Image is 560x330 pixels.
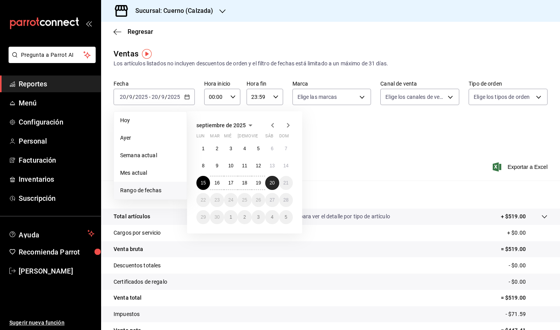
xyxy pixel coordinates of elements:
[114,60,548,68] div: Los artículos listados no incluyen descuentos de orden y el filtro de fechas está limitado a un m...
[279,159,293,173] button: 14 de septiembre de 2025
[494,162,548,172] span: Exportar a Excel
[126,94,129,100] span: /
[9,319,94,327] span: Sugerir nueva función
[114,229,161,237] p: Cargos por servicio
[120,151,180,160] span: Semana actual
[224,210,238,224] button: 1 de octubre de 2025
[271,214,273,220] abbr: 4 de octubre de 2025
[469,81,548,86] label: Tipo de orden
[228,197,233,203] abbr: 24 de septiembre de 2025
[86,20,92,26] button: open_drawer_menu
[269,180,275,186] abbr: 20 de septiembre de 2025
[228,163,233,169] abbr: 10 de septiembre de 2025
[252,210,265,224] button: 3 de octubre de 2025
[228,180,233,186] abbr: 17 de septiembre de 2025
[216,146,219,151] abbr: 2 de septiembre de 2025
[114,212,150,221] p: Total artículos
[265,176,279,190] button: 20 de septiembre de 2025
[210,142,224,156] button: 2 de septiembre de 2025
[238,193,251,207] button: 25 de septiembre de 2025
[214,197,219,203] abbr: 23 de septiembre de 2025
[238,159,251,173] button: 11 de septiembre de 2025
[265,210,279,224] button: 4 de octubre de 2025
[265,159,279,173] button: 13 de septiembre de 2025
[5,56,96,65] a: Pregunta a Parrot AI
[385,93,445,101] span: Elige los canales de venta
[256,163,261,169] abbr: 12 de septiembre de 2025
[165,94,167,100] span: /
[238,142,251,156] button: 4 de septiembre de 2025
[210,193,224,207] button: 23 de septiembre de 2025
[507,229,548,237] p: + $0.00
[261,212,390,221] p: Da clic en la fila para ver el detalle por tipo de artículo
[380,81,459,86] label: Canal de venta
[279,193,293,207] button: 28 de septiembre de 2025
[271,146,273,151] abbr: 6 de septiembre de 2025
[252,142,265,156] button: 5 de septiembre de 2025
[265,142,279,156] button: 6 de septiembre de 2025
[214,180,219,186] abbr: 16 de septiembre de 2025
[120,134,180,142] span: Ayer
[238,210,251,224] button: 2 de octubre de 2025
[210,133,219,142] abbr: martes
[224,193,238,207] button: 24 de septiembre de 2025
[9,47,96,63] button: Pregunta a Parrot AI
[196,122,246,128] span: septiembre de 2025
[214,214,219,220] abbr: 30 de septiembre de 2025
[285,214,287,220] abbr: 5 de octubre de 2025
[247,81,283,86] label: Hora fin
[202,146,205,151] abbr: 1 de septiembre de 2025
[243,214,246,220] abbr: 2 de octubre de 2025
[283,197,289,203] abbr: 28 de septiembre de 2025
[135,94,148,100] input: ----
[119,94,126,100] input: --
[243,146,246,151] abbr: 4 de septiembre de 2025
[269,163,275,169] abbr: 13 de septiembre de 2025
[297,93,337,101] span: Elige las marcas
[196,133,205,142] abbr: lunes
[142,49,152,59] img: Tooltip marker
[133,94,135,100] span: /
[265,133,273,142] abbr: sábado
[256,180,261,186] abbr: 19 de septiembre de 2025
[19,174,94,184] span: Inventarios
[269,197,275,203] abbr: 27 de septiembre de 2025
[129,6,213,16] h3: Sucursal: Cuerno (Calzada)
[19,117,94,127] span: Configuración
[506,310,548,318] p: - $71.59
[19,79,94,89] span: Reportes
[252,133,258,142] abbr: viernes
[224,133,231,142] abbr: miércoles
[256,197,261,203] abbr: 26 de septiembre de 2025
[114,310,140,318] p: Impuestos
[252,193,265,207] button: 26 de septiembre de 2025
[283,163,289,169] abbr: 14 de septiembre de 2025
[114,245,143,253] p: Venta bruta
[252,176,265,190] button: 19 de septiembre de 2025
[257,146,260,151] abbr: 5 de septiembre de 2025
[19,266,94,276] span: [PERSON_NAME]
[114,81,195,86] label: Fecha
[196,210,210,224] button: 29 de septiembre de 2025
[283,180,289,186] abbr: 21 de septiembre de 2025
[210,159,224,173] button: 9 de septiembre de 2025
[229,214,232,220] abbr: 1 de octubre de 2025
[114,294,142,302] p: Venta total
[216,163,219,169] abbr: 9 de septiembre de 2025
[201,214,206,220] abbr: 29 de septiembre de 2025
[238,176,251,190] button: 18 de septiembre de 2025
[501,294,548,302] p: = $519.00
[252,159,265,173] button: 12 de septiembre de 2025
[509,278,548,286] p: - $0.00
[19,155,94,165] span: Facturación
[229,146,232,151] abbr: 3 de septiembre de 2025
[196,176,210,190] button: 15 de septiembre de 2025
[501,212,526,221] p: + $519.00
[167,94,180,100] input: ----
[21,51,84,59] span: Pregunta a Parrot AI
[285,146,287,151] abbr: 7 de septiembre de 2025
[128,28,153,35] span: Regresar
[242,163,247,169] abbr: 11 de septiembre de 2025
[196,121,255,130] button: septiembre de 2025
